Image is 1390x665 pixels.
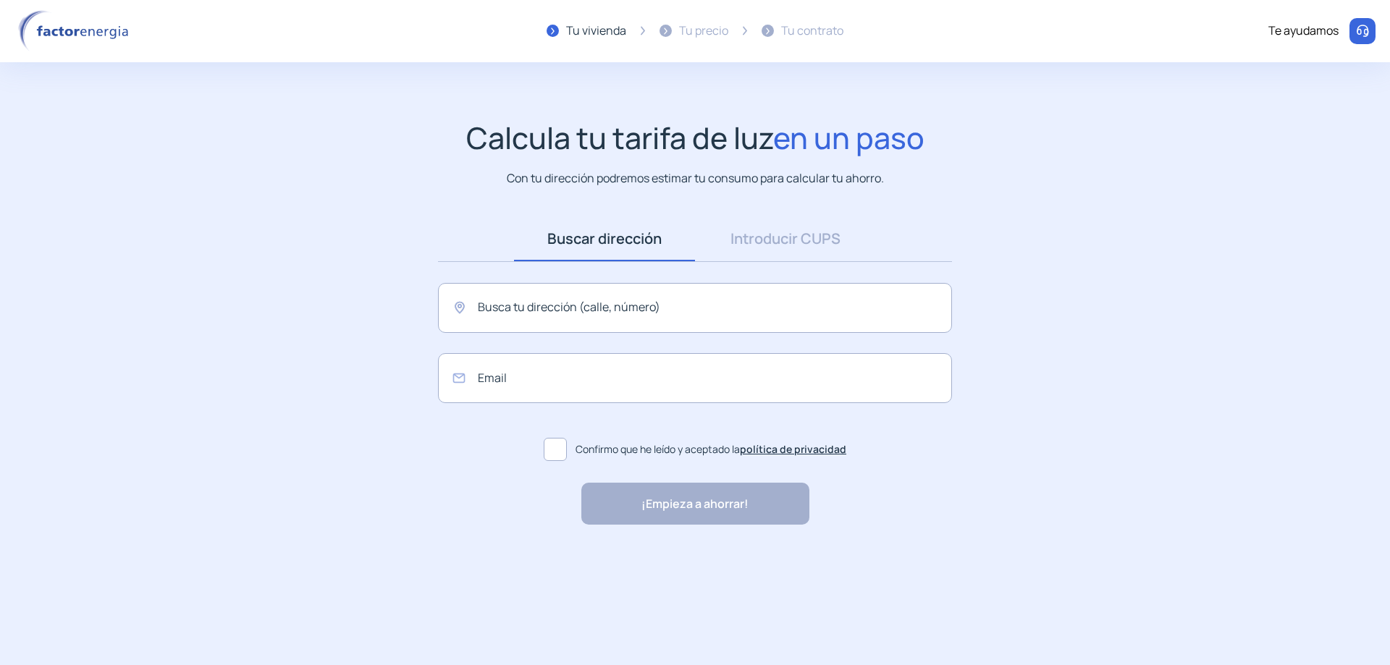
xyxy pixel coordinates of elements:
[514,216,695,261] a: Buscar dirección
[576,441,846,457] span: Confirmo que he leído y aceptado la
[507,169,884,187] p: Con tu dirección podremos estimar tu consumo para calcular tu ahorro.
[695,216,876,261] a: Introducir CUPS
[1268,22,1339,41] div: Te ayudamos
[740,442,846,456] a: política de privacidad
[1355,24,1370,38] img: llamar
[466,120,924,156] h1: Calcula tu tarifa de luz
[781,22,843,41] div: Tu contrato
[773,117,924,158] span: en un paso
[14,10,138,52] img: logo factor
[566,22,626,41] div: Tu vivienda
[679,22,728,41] div: Tu precio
